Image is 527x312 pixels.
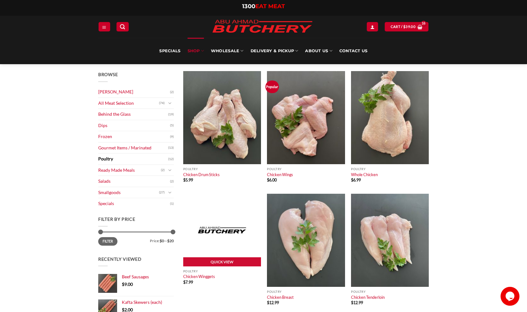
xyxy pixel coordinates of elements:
[170,132,174,142] span: (9)
[170,121,174,130] span: (5)
[183,257,261,267] a: Quick View
[267,295,294,300] a: Chicken Breast
[183,280,185,285] span: $
[159,98,165,108] span: (74)
[183,280,193,285] bdi: 7.99
[170,199,174,209] span: (1)
[170,87,174,97] span: (2)
[183,270,261,273] p: Poultry
[98,176,170,187] a: Salads
[166,189,174,196] button: Toggle
[98,237,174,243] div: Price: —
[351,300,363,305] bdi: 12.99
[403,25,416,29] bdi: 39.00
[168,110,174,119] span: (19)
[159,38,180,64] a: Specials
[391,24,416,30] span: Cart /
[188,38,204,64] a: SHOP
[351,177,353,182] span: $
[351,172,378,177] a: Whole Chicken
[98,187,159,198] a: Smallgoods
[351,295,385,300] a: Chicken Tenderloin
[98,198,170,209] a: Specials
[98,131,170,142] a: Frozen
[159,188,165,197] span: (27)
[242,3,285,10] a: 1300EAT MEAT
[207,16,317,38] img: Abu Ahmad Butchery
[267,194,345,287] img: Chicken Breast
[98,142,168,153] a: Gourmet Items / Marinated
[98,72,118,77] span: Browse
[122,299,174,305] a: Kafta Skewers (each)
[161,165,165,175] span: (2)
[501,287,521,306] iframe: chat widget
[98,216,135,222] span: Filter by price
[170,177,174,186] span: (2)
[351,167,429,171] p: Poultry
[122,274,149,279] span: Beef Sausages
[98,109,168,120] a: Behind the Glass
[267,177,277,182] bdi: 6.00
[267,290,345,293] p: Poultry
[385,22,428,31] a: View cart
[351,290,429,293] p: Poultry
[122,281,133,287] bdi: 9.00
[98,120,170,131] a: Dips
[403,24,405,30] span: $
[183,177,185,182] span: $
[351,300,353,305] span: $
[183,177,193,182] bdi: 5.99
[267,167,345,171] p: Poultry
[98,98,159,109] a: All Meat Selection
[267,172,293,177] a: Chicken Wings
[168,143,174,153] span: (13)
[211,38,244,64] a: Wholesale
[255,3,285,10] span: EAT MEAT
[166,100,174,107] button: Toggle
[183,71,261,164] img: Chicken Drum Sticks
[167,238,174,243] span: $20
[339,38,368,64] a: Contact Us
[98,165,161,176] a: Ready Made Meals
[166,167,174,174] button: Toggle
[183,274,215,279] a: Chicken Winggets
[351,194,429,287] img: Chicken Tenderloin
[367,22,378,31] a: Login
[116,22,128,31] a: Search
[267,71,345,164] img: Chicken Wings
[251,38,298,64] a: Delivery & Pickup
[267,300,279,305] bdi: 12.99
[122,274,174,280] a: Beef Sausages
[160,238,164,243] span: $0
[98,153,168,164] a: Poultry
[183,167,261,171] p: Poultry
[242,3,255,10] span: 1300
[98,256,142,262] span: Recently Viewed
[183,172,220,177] a: Chicken Drum Sticks
[183,194,261,266] img: Placeholder
[168,154,174,164] span: (12)
[305,38,332,64] a: About Us
[122,281,124,287] span: $
[98,86,170,97] a: [PERSON_NAME]
[99,22,110,31] a: Menu
[267,177,269,182] span: $
[98,237,117,246] button: Filter
[267,300,269,305] span: $
[351,71,429,164] img: Whole Chicken
[351,177,361,182] bdi: 6.99
[122,299,162,305] span: Kafta Skewers (each)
